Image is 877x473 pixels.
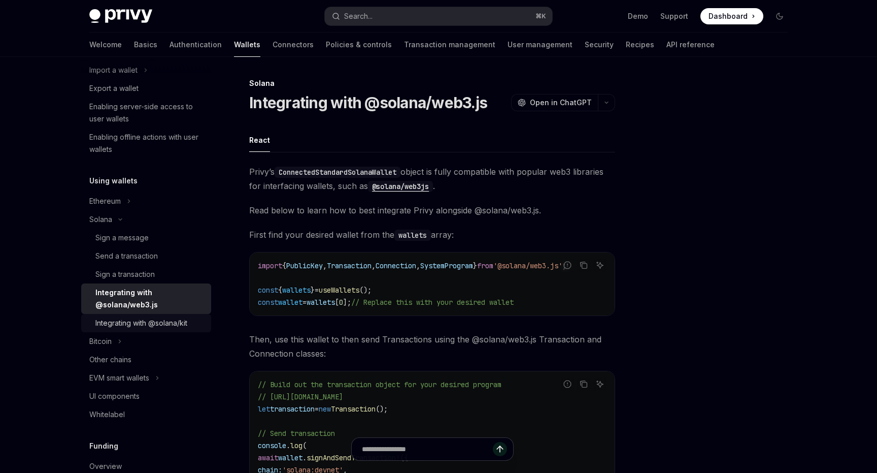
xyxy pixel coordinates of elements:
div: Sign a transaction [95,268,155,280]
div: UI components [89,390,140,402]
span: SystemProgram [420,261,473,270]
span: , [416,261,420,270]
span: Dashboard [709,11,748,21]
a: Whitelabel [81,405,211,424]
div: Other chains [89,354,131,366]
a: Integrating with @solana/web3.js [81,283,211,314]
span: Privy’s object is fully compatible with popular web3 libraries for interfacing wallets, such as . [249,165,615,193]
span: (); [359,286,372,295]
div: Integrating with @solana/kit [95,317,187,329]
span: const [258,298,278,307]
span: } [473,261,477,270]
h5: Funding [89,440,118,452]
a: Authentication [170,33,222,57]
span: let [258,404,270,414]
a: Security [585,33,614,57]
span: useWallets [319,286,359,295]
div: Enabling server-side access to user wallets [89,101,205,125]
h1: Integrating with @solana/web3.js [249,93,487,112]
a: Welcome [89,33,122,57]
a: Demo [628,11,648,21]
button: Open in ChatGPT [511,94,598,111]
span: import [258,261,282,270]
div: Solana [249,78,615,88]
span: // Send transaction [258,429,335,438]
span: = [315,404,319,414]
img: dark logo [89,9,152,23]
span: ⌘ K [535,12,546,20]
button: Toggle Bitcoin section [81,332,211,351]
div: Whitelabel [89,408,125,421]
input: Ask a question... [362,438,493,460]
a: Basics [134,33,157,57]
div: Sign a message [95,232,149,244]
span: Transaction [327,261,372,270]
div: Integrating with @solana/web3.js [95,287,205,311]
a: Sign a message [81,229,211,247]
a: Wallets [234,33,260,57]
span: } [311,286,315,295]
a: Sign a transaction [81,265,211,283]
span: [ [335,298,339,307]
a: Support [660,11,688,21]
div: Ethereum [89,195,121,207]
a: API reference [666,33,715,57]
span: transaction [270,404,315,414]
a: Enabling server-side access to user wallets [81,98,211,128]
a: Integrating with @solana/kit [81,314,211,332]
div: Enabling offline actions with user wallets [89,131,205,155]
span: Read below to learn how to best integrate Privy alongside @solana/web3.js. [249,203,615,217]
button: Report incorrect code [561,377,574,391]
span: Open in ChatGPT [530,98,592,108]
button: Toggle Ethereum section [81,192,211,210]
div: Search... [344,10,373,22]
button: Toggle EVM smart wallets section [81,369,211,387]
button: Send message [493,442,507,456]
span: = [315,286,319,295]
span: 0 [339,298,343,307]
div: Overview [89,460,122,472]
span: new [319,404,331,414]
span: (); [376,404,388,414]
button: React [249,128,270,152]
button: Toggle dark mode [771,8,788,24]
span: Then, use this wallet to then send Transactions using the @solana/web3.js Transaction and Connect... [249,332,615,361]
span: from [477,261,493,270]
a: Enabling offline actions with user wallets [81,128,211,159]
span: PublicKey [286,261,323,270]
a: User management [508,33,572,57]
span: , [372,261,376,270]
code: wallets [394,230,431,241]
code: @solana/web3js [368,181,433,192]
span: '@solana/web3.js' [493,261,562,270]
button: Open search [325,7,552,25]
button: Report incorrect code [561,259,574,272]
a: Send a transaction [81,247,211,265]
span: First find your desired wallet from the array: [249,228,615,242]
div: EVM smart wallets [89,372,149,384]
code: ConnectedStandardSolanaWallet [275,167,400,178]
span: wallets [282,286,311,295]
div: Send a transaction [95,250,158,262]
span: { [282,261,286,270]
button: Ask AI [593,259,606,272]
a: Dashboard [700,8,763,24]
div: Bitcoin [89,335,112,348]
a: Policies & controls [326,33,392,57]
h5: Using wallets [89,175,138,187]
span: const [258,286,278,295]
div: Export a wallet [89,82,139,94]
button: Toggle Solana section [81,210,211,229]
span: wallet [278,298,302,307]
a: UI components [81,387,211,405]
span: // Build out the transaction object for your desired program [258,380,501,389]
a: Recipes [626,33,654,57]
span: , [323,261,327,270]
a: Other chains [81,351,211,369]
span: wallets [307,298,335,307]
button: Ask AI [593,377,606,391]
span: = [302,298,307,307]
a: Transaction management [404,33,495,57]
button: Copy the contents from the code block [577,259,590,272]
span: Connection [376,261,416,270]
